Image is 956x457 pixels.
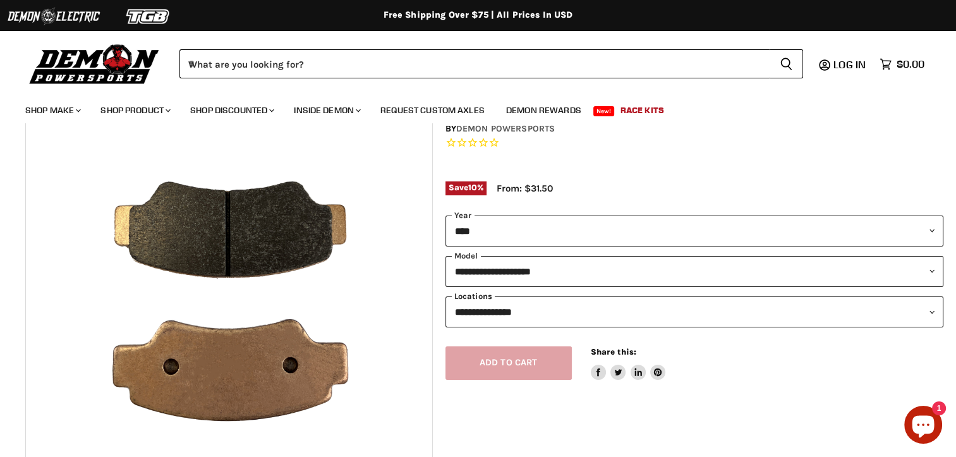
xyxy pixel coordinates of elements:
aside: Share this: [591,346,666,380]
span: 10 [468,183,477,192]
select: year [445,216,943,247]
a: Demon Rewards [497,97,591,123]
select: keys [445,296,943,327]
a: Log in [828,59,873,70]
span: Rated 0.0 out of 5 stars 0 reviews [445,137,943,150]
a: Demon Powersports [456,123,555,134]
span: From: $31.50 [496,183,552,194]
span: Log in [833,58,866,71]
a: $0.00 [873,55,931,73]
ul: Main menu [16,92,921,123]
a: Shop Discounted [181,97,282,123]
input: When autocomplete results are available use up and down arrows to review and enter to select [179,49,770,78]
select: modal-name [445,256,943,287]
button: Search [770,49,803,78]
inbox-online-store-chat: Shopify online store chat [900,406,946,447]
img: Demon Powersports [25,41,164,86]
a: Request Custom Axles [371,97,494,123]
span: $0.00 [897,58,924,70]
img: Demon Electric Logo 2 [6,4,101,28]
span: Save % [445,181,487,195]
a: Race Kits [611,97,674,123]
form: Product [179,49,803,78]
img: TGB Logo 2 [101,4,196,28]
span: Share this: [591,347,636,356]
span: New! [593,106,615,116]
a: Shop Product [91,97,178,123]
a: Inside Demon [284,97,368,123]
a: Shop Make [16,97,88,123]
div: by [445,122,943,136]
